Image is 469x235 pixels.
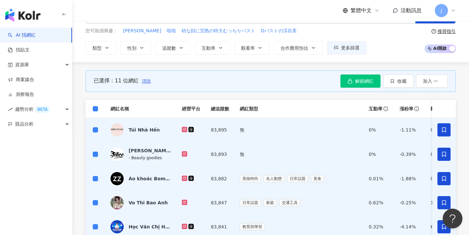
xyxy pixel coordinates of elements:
[400,126,420,133] div: -1.11%
[341,45,359,50] span: 更多篩選
[111,196,124,209] img: KOL Avatar
[129,199,168,206] div: Vo Thi Bao Anh
[15,102,50,117] span: 趨勢分析
[400,223,420,230] div: -4.14%
[240,223,265,230] span: 教育與學習
[182,28,255,34] span: 幼な顔に完熟の特大むっちりバスト
[383,74,413,88] button: 收藏
[8,91,34,98] a: 洞察報告
[431,105,444,112] span: 觀看率
[274,41,323,54] button: 合作費用預估
[369,223,389,230] div: 0.32%
[111,123,124,136] img: KOL Avatar
[351,7,372,14] span: 繁體中文
[206,191,234,215] td: 83,847
[423,78,432,84] span: 加入
[261,28,297,34] span: Dバストの渓谷美
[142,78,151,84] span: 清除
[92,45,102,51] span: 類型
[441,7,442,14] span: J
[15,57,29,72] span: 資源庫
[240,199,261,206] span: 日常話題
[443,209,462,228] iframe: Help Scout Beacon - Open
[111,172,171,185] a: KOL AvatarÁo khoác Bomber, Varsity , Dù, Sweater,Thun, [GEOGRAPHIC_DATA]
[206,100,234,118] th: 總追蹤數
[177,100,206,118] th: 經營平台
[206,118,234,142] td: 83,895
[279,199,300,206] span: 交通工具
[240,126,358,133] div: 無
[416,74,448,88] button: 加入
[400,175,420,182] div: -1.88%
[240,175,261,182] span: 美妝時尚
[397,78,407,84] span: 收藏
[167,28,176,34] span: 啦啦
[111,172,124,185] img: KOL Avatar
[400,151,420,158] div: -0.39%
[369,151,389,158] div: 0%
[123,27,161,35] button: [PERSON_NAME]
[141,74,151,88] button: 清除
[15,117,34,132] span: 競品分析
[120,41,151,54] button: 性別
[155,41,191,54] button: 追蹤數
[240,151,358,158] div: 無
[206,142,234,167] td: 83,893
[111,220,171,233] a: KOL AvatarHọc Văn Chị Hiên Official
[129,175,171,182] div: Áo khoác Bomber, Varsity , Dù, Sweater,Thun, [GEOGRAPHIC_DATA]
[241,45,255,51] span: 觀看率
[111,147,171,161] a: KOL Avatar[PERSON_NAME]- Beauty goodies
[8,76,34,83] a: 商案媒合
[431,199,451,206] div: 11.2%
[129,127,160,133] div: Túi Nhà Hến
[129,147,171,154] div: [PERSON_NAME]
[181,27,256,35] button: 幼な顔に完熟の特大むっちりバスト
[166,27,176,35] button: 啦啦
[400,199,420,206] div: -0.25%
[431,151,451,158] div: 0%
[311,175,324,182] span: 美食
[432,29,436,34] span: question-circle
[383,105,389,112] span: info-circle
[369,105,383,112] span: 互動率
[8,107,12,112] span: rise
[111,123,171,136] a: KOL AvatarTúi Nhà Hến
[129,223,171,230] div: Học Văn Chị Hiên Official
[437,29,456,34] div: 搜尋指引
[8,47,30,53] a: 找貼文
[195,41,230,54] button: 互動率
[5,9,40,22] img: logo
[369,175,389,182] div: 0.01%
[162,45,176,51] span: 追蹤數
[355,78,374,84] span: 解鎖網紅
[413,105,420,112] span: info-circle
[263,199,277,206] span: 家庭
[327,41,366,54] button: 更多篩選
[281,45,308,51] span: 合作費用預估
[234,100,363,118] th: 網紅類型
[94,77,139,84] div: 已選擇：11 位網紅
[127,45,136,51] span: 性別
[369,199,389,206] div: 0.62%
[202,45,215,51] span: 互動率
[369,126,389,133] div: 0%
[105,100,177,118] th: 網紅名稱
[431,175,451,182] div: 0.66%
[400,105,413,112] span: 漲粉率
[111,196,171,209] a: KOL AvatarVo Thi Bao Anh
[287,175,308,182] span: 日常話題
[123,28,161,34] span: [PERSON_NAME]
[129,156,162,160] span: - Beauty goodies
[35,106,50,113] div: BETA
[111,220,124,233] img: KOL Avatar
[260,27,297,35] button: Dバストの渓谷美
[234,41,270,54] button: 觀看率
[206,167,234,191] td: 83,882
[86,28,118,34] span: 您可能感興趣：
[401,7,422,14] span: 活動訊息
[340,74,381,88] button: 解鎖網紅
[86,41,116,54] button: 類型
[431,223,451,230] div: 6.71%
[263,175,284,182] span: 名人動態
[111,148,124,161] img: KOL Avatar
